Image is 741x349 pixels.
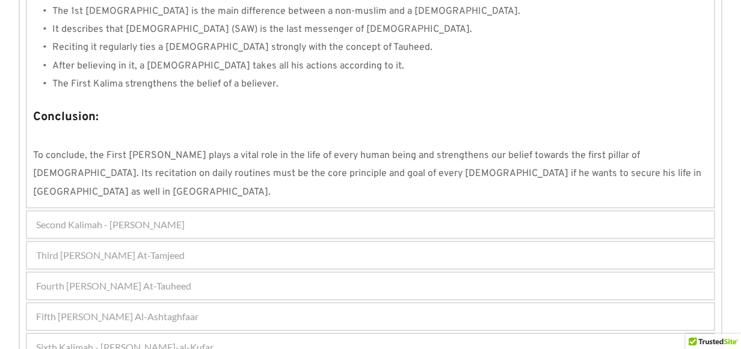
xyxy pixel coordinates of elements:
span: Fourth [PERSON_NAME] At-Tauheed [36,279,191,293]
span: To conclude, the First [PERSON_NAME] plays a vital role in the life of every human being and stre... [33,150,704,198]
span: After believing in it, a [DEMOGRAPHIC_DATA] takes all his actions according to it. [52,60,404,72]
span: Third [PERSON_NAME] At-Tamjeed [36,248,185,263]
span: Fifth [PERSON_NAME] Al-Ashtaghfaar [36,309,198,324]
span: It describes that [DEMOGRAPHIC_DATA] (SAW) is the last messenger of [DEMOGRAPHIC_DATA]. [52,23,472,35]
strong: Conclusion: [33,109,99,125]
span: Reciting it regularly ties a [DEMOGRAPHIC_DATA] strongly with the concept of Tauheed. [52,41,432,53]
span: The First Kalima strengthens the belief of a believer. [52,78,278,90]
span: Second Kalimah - [PERSON_NAME] [36,217,185,232]
span: The 1st [DEMOGRAPHIC_DATA] is the main difference between a non-muslim and a [DEMOGRAPHIC_DATA]. [52,5,520,17]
